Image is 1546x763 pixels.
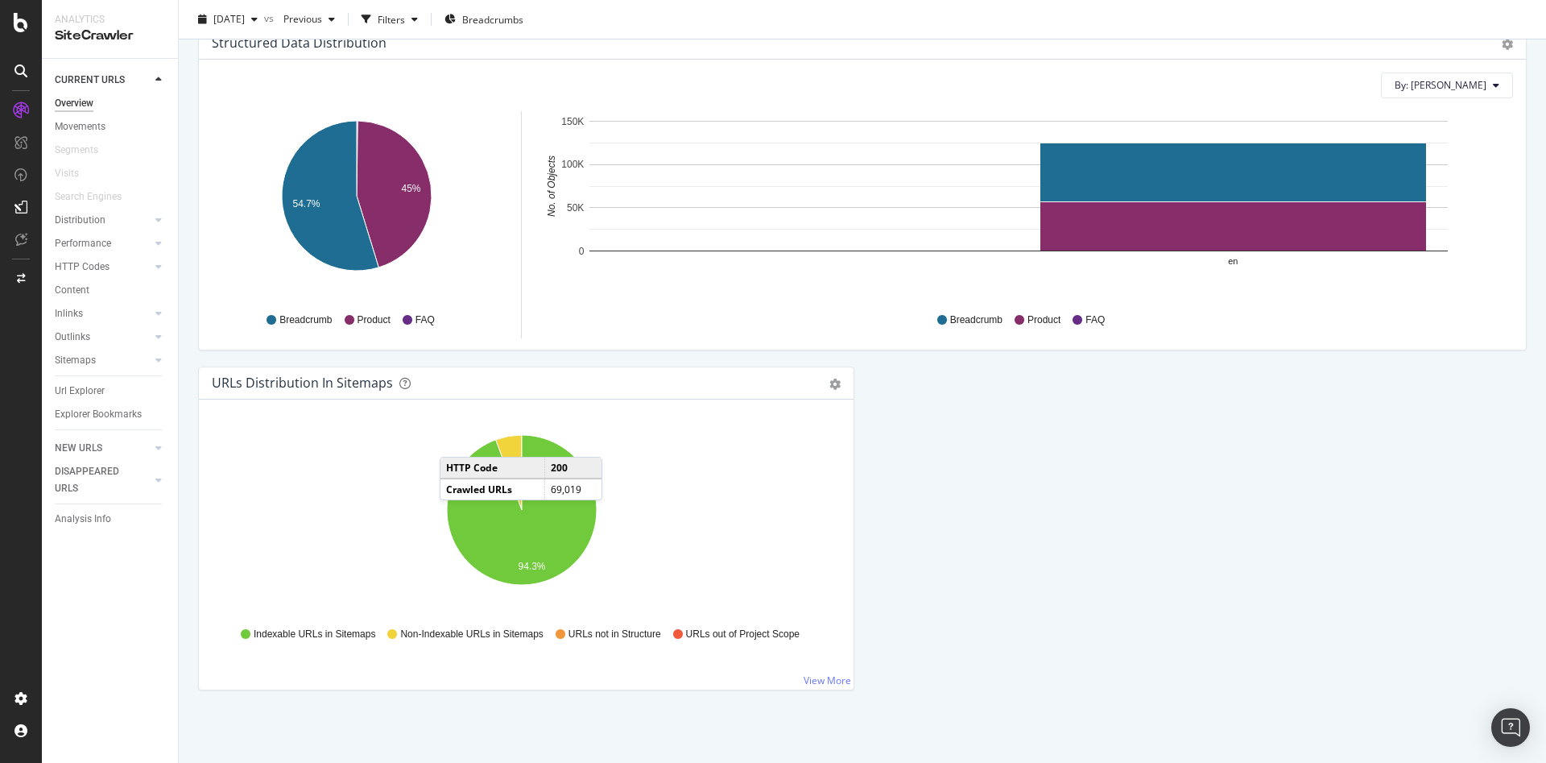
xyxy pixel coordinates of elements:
[55,27,165,45] div: SiteCrawler
[55,95,167,112] a: Overview
[579,246,585,257] text: 0
[212,425,832,612] svg: A chart.
[55,72,125,89] div: CURRENT URLS
[440,479,545,500] td: Crawled URLs
[950,313,1002,327] span: Breadcrumb
[216,111,498,298] svg: A chart.
[277,12,322,26] span: Previous
[567,202,584,214] text: 50K
[55,383,167,400] a: Url Explorer
[55,406,167,423] a: Explorer Bookmarks
[561,159,584,170] text: 100K
[55,329,151,346] a: Outlinks
[1228,256,1238,266] text: en
[55,189,138,205] a: Search Engines
[358,313,391,327] span: Product
[55,282,89,299] div: Content
[804,674,851,687] a: View More
[462,12,523,26] span: Breadcrumbs
[438,6,530,32] button: Breadcrumbs
[292,198,320,209] text: 54.7%
[55,189,122,205] div: Search Engines
[254,628,375,641] span: Indexable URLs in Sitemaps
[568,628,661,641] span: URLs not in Structure
[55,235,111,252] div: Performance
[55,142,114,159] a: Segments
[55,383,105,400] div: Url Explorer
[55,406,142,423] div: Explorer Bookmarks
[279,313,332,327] span: Breadcrumb
[686,628,800,641] span: URLs out of Project Scope
[55,259,110,276] div: HTTP Codes
[1027,313,1060,327] span: Product
[1381,73,1513,98] button: By: [PERSON_NAME]
[355,6,424,32] button: Filters
[55,440,102,457] div: NEW URLS
[545,458,601,479] td: 200
[1085,313,1105,327] span: FAQ
[1395,78,1486,92] span: By: Lang
[55,511,111,528] div: Analysis Info
[277,6,341,32] button: Previous
[55,463,136,497] div: DISAPPEARED URLS
[55,165,79,182] div: Visits
[212,35,386,51] div: Structured Data Distribution
[55,305,83,322] div: Inlinks
[400,628,543,641] span: Non-Indexable URLs in Sitemaps
[55,259,151,276] a: HTTP Codes
[192,6,264,32] button: [DATE]
[55,13,165,27] div: Analytics
[55,463,151,497] a: DISAPPEARED URLS
[440,458,545,479] td: HTTP Code
[55,511,167,528] a: Analysis Info
[55,440,151,457] a: NEW URLS
[55,282,167,299] a: Content
[518,561,545,572] text: 94.3%
[55,235,151,252] a: Performance
[55,212,151,229] a: Distribution
[55,329,90,346] div: Outlinks
[55,352,151,369] a: Sitemaps
[55,305,151,322] a: Inlinks
[55,212,105,229] div: Distribution
[546,156,557,217] text: No. of Objects
[55,118,105,135] div: Movements
[415,313,435,327] span: FAQ
[545,479,601,500] td: 69,019
[55,352,96,369] div: Sitemaps
[1502,39,1513,50] div: gear
[55,118,167,135] a: Movements
[829,379,841,390] div: gear
[55,142,98,159] div: Segments
[212,375,393,391] div: URLs Distribution in Sitemaps
[55,72,151,89] a: CURRENT URLS
[1491,708,1530,747] div: Open Intercom Messenger
[55,165,95,182] a: Visits
[378,12,405,26] div: Filters
[55,95,93,112] div: Overview
[264,10,277,24] span: vs
[401,183,420,194] text: 45%
[541,111,1494,298] svg: A chart.
[561,116,584,127] text: 150K
[213,12,245,26] span: 2025 Oct. 10th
